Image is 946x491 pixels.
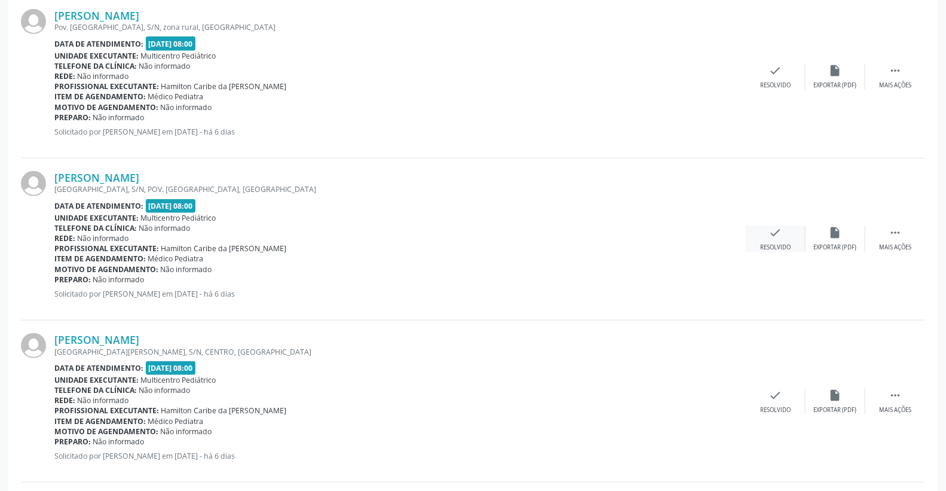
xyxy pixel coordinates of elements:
[54,363,143,373] b: Data de atendimento:
[879,406,911,414] div: Mais ações
[54,347,746,357] div: [GEOGRAPHIC_DATA][PERSON_NAME], S/N, CENTRO, [GEOGRAPHIC_DATA]
[93,112,145,123] span: Não informado
[54,81,159,92] b: Profissional executante:
[21,333,46,358] img: img
[54,275,91,285] b: Preparo:
[161,102,212,112] span: Não informado
[54,61,137,71] b: Telefone da clínica:
[54,127,746,137] p: Solicitado por [PERSON_NAME] em [DATE] - há 6 dias
[54,264,158,275] b: Motivo de agendamento:
[829,64,842,77] i: insert_drive_file
[889,226,902,239] i: 
[54,223,137,233] b: Telefone da clínica:
[814,243,857,252] div: Exportar (PDF)
[148,416,204,426] span: Médico Pediatra
[148,92,204,102] span: Médico Pediatra
[54,184,746,194] div: [GEOGRAPHIC_DATA], S/N, POV. [GEOGRAPHIC_DATA], [GEOGRAPHIC_DATA]
[54,243,159,254] b: Profissional executante:
[54,437,91,447] b: Preparo:
[769,64,782,77] i: check
[139,61,191,71] span: Não informado
[760,243,791,252] div: Resolvido
[139,223,191,233] span: Não informado
[814,406,857,414] div: Exportar (PDF)
[146,361,196,375] span: [DATE] 08:00
[21,171,46,196] img: img
[54,333,139,346] a: [PERSON_NAME]
[54,171,139,184] a: [PERSON_NAME]
[889,389,902,402] i: 
[146,36,196,50] span: [DATE] 08:00
[161,426,212,437] span: Não informado
[54,71,75,81] b: Rede:
[54,375,139,385] b: Unidade executante:
[829,389,842,402] i: insert_drive_file
[54,416,146,426] b: Item de agendamento:
[54,112,91,123] b: Preparo:
[760,81,791,90] div: Resolvido
[161,243,287,254] span: Hamilton Caribe da [PERSON_NAME]
[879,81,911,90] div: Mais ações
[54,213,139,223] b: Unidade executante:
[141,213,216,223] span: Multicentro Pediátrico
[161,81,287,92] span: Hamilton Caribe da [PERSON_NAME]
[54,92,146,102] b: Item de agendamento:
[54,9,139,22] a: [PERSON_NAME]
[21,9,46,34] img: img
[161,264,212,275] span: Não informado
[54,22,746,32] div: Pov. [GEOGRAPHIC_DATA], S/N, zona rural, [GEOGRAPHIC_DATA]
[141,51,216,61] span: Multicentro Pediátrico
[829,226,842,239] i: insert_drive_file
[54,451,746,461] p: Solicitado por [PERSON_NAME] em [DATE] - há 6 dias
[141,375,216,385] span: Multicentro Pediátrico
[146,199,196,213] span: [DATE] 08:00
[889,64,902,77] i: 
[54,405,159,416] b: Profissional executante:
[54,385,137,395] b: Telefone da clínica:
[93,275,145,285] span: Não informado
[54,102,158,112] b: Motivo de agendamento:
[54,51,139,61] b: Unidade executante:
[760,406,791,414] div: Resolvido
[769,389,782,402] i: check
[879,243,911,252] div: Mais ações
[78,395,129,405] span: Não informado
[769,226,782,239] i: check
[54,289,746,299] p: Solicitado por [PERSON_NAME] em [DATE] - há 6 dias
[54,426,158,437] b: Motivo de agendamento:
[814,81,857,90] div: Exportar (PDF)
[78,233,129,243] span: Não informado
[161,405,287,416] span: Hamilton Caribe da [PERSON_NAME]
[54,254,146,264] b: Item de agendamento:
[78,71,129,81] span: Não informado
[148,254,204,264] span: Médico Pediatra
[54,201,143,211] b: Data de atendimento:
[54,395,75,405] b: Rede:
[54,39,143,49] b: Data de atendimento:
[139,385,191,395] span: Não informado
[54,233,75,243] b: Rede:
[93,437,145,447] span: Não informado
